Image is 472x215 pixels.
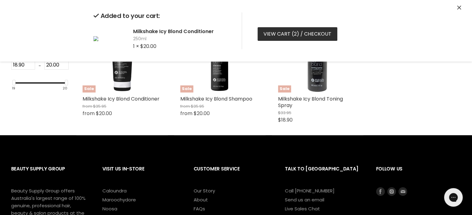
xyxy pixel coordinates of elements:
span: 250ml [133,36,232,42]
iframe: Gorgias live chat messenger [441,186,466,209]
span: from [83,110,95,117]
img: Milkshake Icy Blond Conditioner [93,36,98,41]
h2: Milkshake Icy Blond Conditioner [133,28,232,35]
span: from [83,103,92,109]
span: 1 × [133,43,139,50]
h2: Follow us [376,161,461,187]
span: 2 [294,30,297,37]
a: Milkshake Icy Blond Shampoo [180,95,252,102]
span: Sale [83,85,96,92]
a: Send us an email [285,196,324,203]
span: $35.95 [191,103,204,109]
a: Call [PHONE_NUMBER] [285,187,335,194]
a: Maroochydore [102,196,136,203]
span: Sale [180,85,193,92]
div: 20 [63,86,67,90]
h2: Added to your cart: [93,12,232,19]
a: FAQs [194,205,205,212]
a: About [194,196,208,203]
span: $35.95 [93,103,106,109]
span: from [180,103,190,109]
input: Max Price [44,60,69,70]
span: $18.90 [278,116,293,123]
div: 19 [12,86,15,90]
a: Milkshake Icy Blond Conditioner [83,95,160,102]
span: $20.00 [194,110,210,117]
div: - [35,60,44,71]
a: Live Sales Chat [285,205,320,212]
a: Caloundra [102,187,127,194]
a: Our Story [194,187,215,194]
h2: Talk to [GEOGRAPHIC_DATA] [285,161,364,187]
h2: Beauty Supply Group [11,161,90,187]
span: $20.00 [140,43,156,50]
a: Noosa [102,205,117,212]
h2: Visit Us In-Store [102,161,181,187]
button: Close [457,5,461,11]
a: View cart (2) / Checkout [258,27,337,41]
span: $20.00 [96,110,112,117]
a: Milkshake Icy Blond Toning Spray [278,95,343,109]
input: Min Price [11,60,35,70]
span: Sale [278,85,291,92]
h2: Customer Service [194,161,272,187]
span: $33.95 [278,110,291,116]
span: from [180,110,192,117]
